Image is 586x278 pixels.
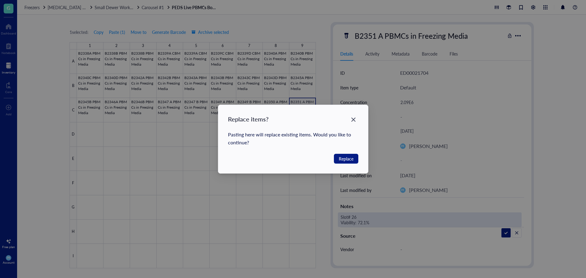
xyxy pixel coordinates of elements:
div: Replace items? [228,115,358,123]
button: Replace [334,154,358,164]
span: Close [348,116,358,123]
div: Pasting here will replace existing items. Would you like to continue? [228,131,358,146]
span: Replace [338,155,353,162]
button: Close [348,115,358,125]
